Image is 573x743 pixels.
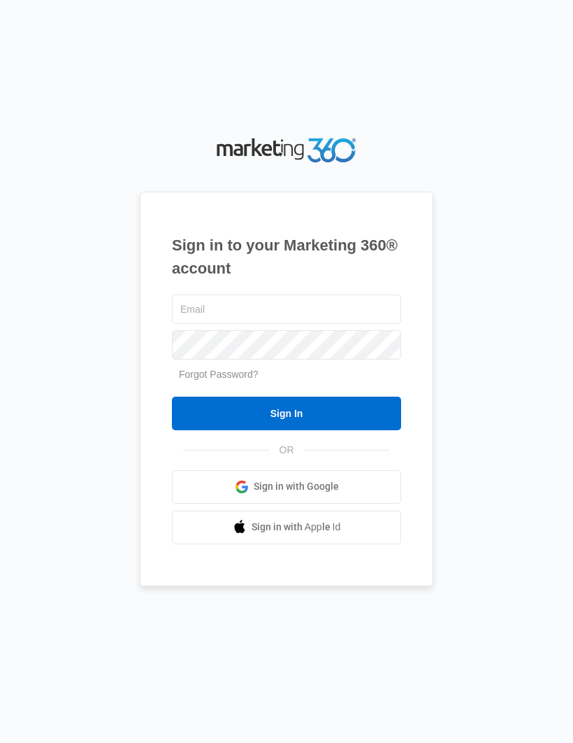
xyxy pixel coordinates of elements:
[172,234,401,280] h1: Sign in to your Marketing 360® account
[270,443,304,458] span: OR
[172,470,401,504] a: Sign in with Google
[252,520,341,535] span: Sign in with Apple Id
[179,369,259,380] a: Forgot Password?
[254,479,339,494] span: Sign in with Google
[172,397,401,430] input: Sign In
[172,295,401,324] input: Email
[172,511,401,544] a: Sign in with Apple Id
